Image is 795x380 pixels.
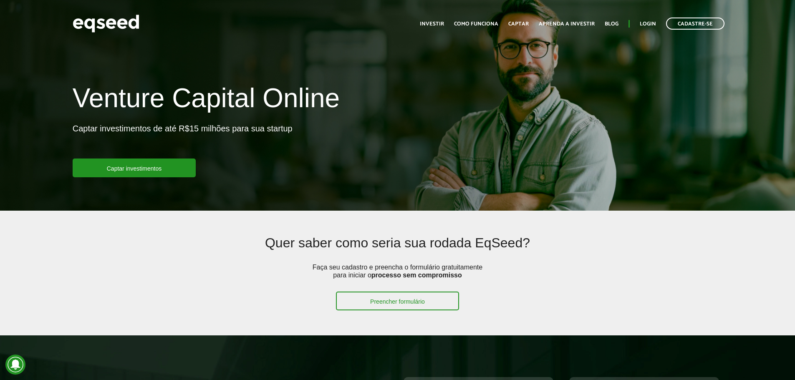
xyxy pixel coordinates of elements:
[73,13,139,35] img: EqSeed
[508,21,529,27] a: Captar
[420,21,444,27] a: Investir
[539,21,595,27] a: Aprenda a investir
[640,21,656,27] a: Login
[139,236,656,263] h2: Quer saber como seria sua rodada EqSeed?
[336,292,459,310] a: Preencher formulário
[605,21,618,27] a: Blog
[454,21,498,27] a: Como funciona
[73,159,196,177] a: Captar investimentos
[371,272,462,279] strong: processo sem compromisso
[666,18,724,30] a: Cadastre-se
[310,263,485,292] p: Faça seu cadastro e preencha o formulário gratuitamente para iniciar o
[73,83,340,117] h1: Venture Capital Online
[73,123,293,159] p: Captar investimentos de até R$15 milhões para sua startup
